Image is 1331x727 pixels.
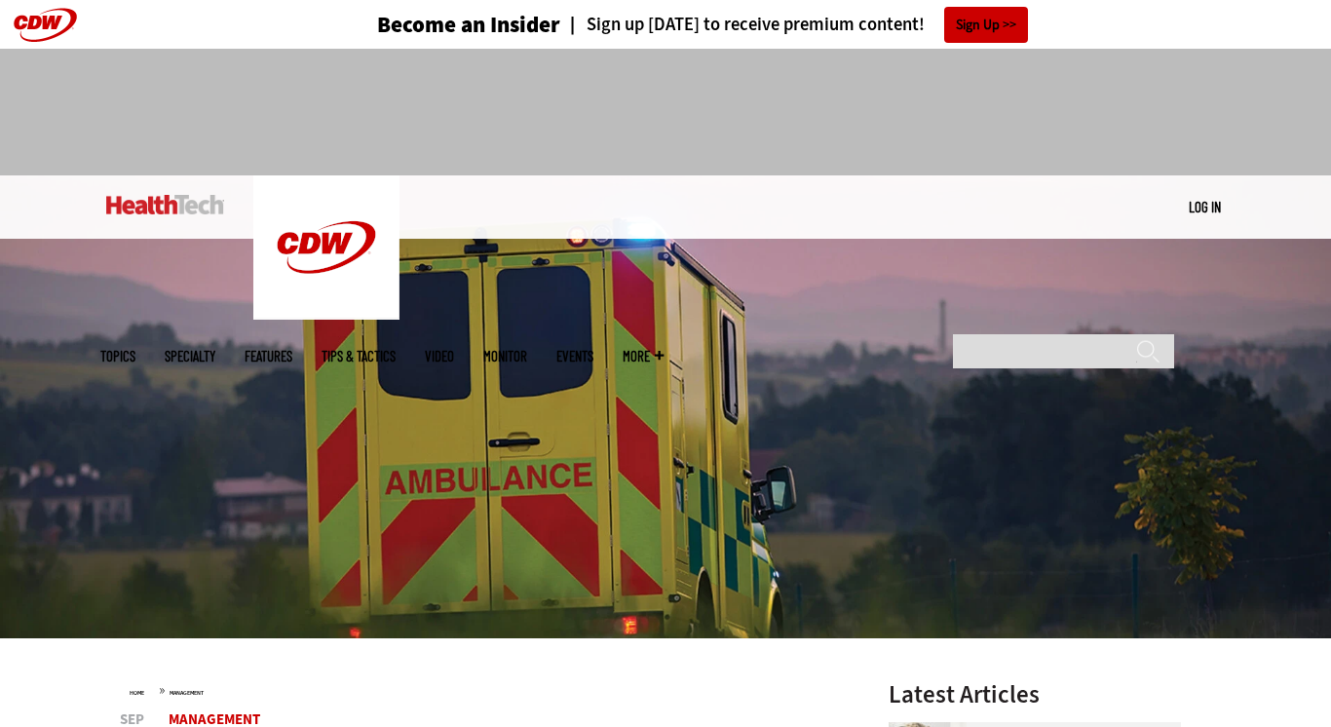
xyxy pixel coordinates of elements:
span: More [623,349,664,363]
a: Features [245,349,292,363]
img: Home [106,195,224,214]
a: Home [130,689,144,697]
a: Sign up [DATE] to receive premium content! [560,16,925,34]
a: Become an Insider [304,14,560,36]
span: Specialty [165,349,215,363]
a: Video [425,349,454,363]
h3: Become an Insider [377,14,560,36]
img: Home [253,175,399,320]
a: Management [170,689,204,697]
div: » [130,682,837,698]
a: MonITor [483,349,527,363]
a: CDW [253,304,399,325]
span: Topics [100,349,135,363]
div: User menu [1189,197,1221,217]
a: Sign Up [944,7,1028,43]
iframe: advertisement [311,68,1020,156]
a: Events [556,349,593,363]
h3: Latest Articles [889,682,1181,707]
a: Log in [1189,198,1221,215]
span: Sep [120,712,144,727]
a: Tips & Tactics [322,349,396,363]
